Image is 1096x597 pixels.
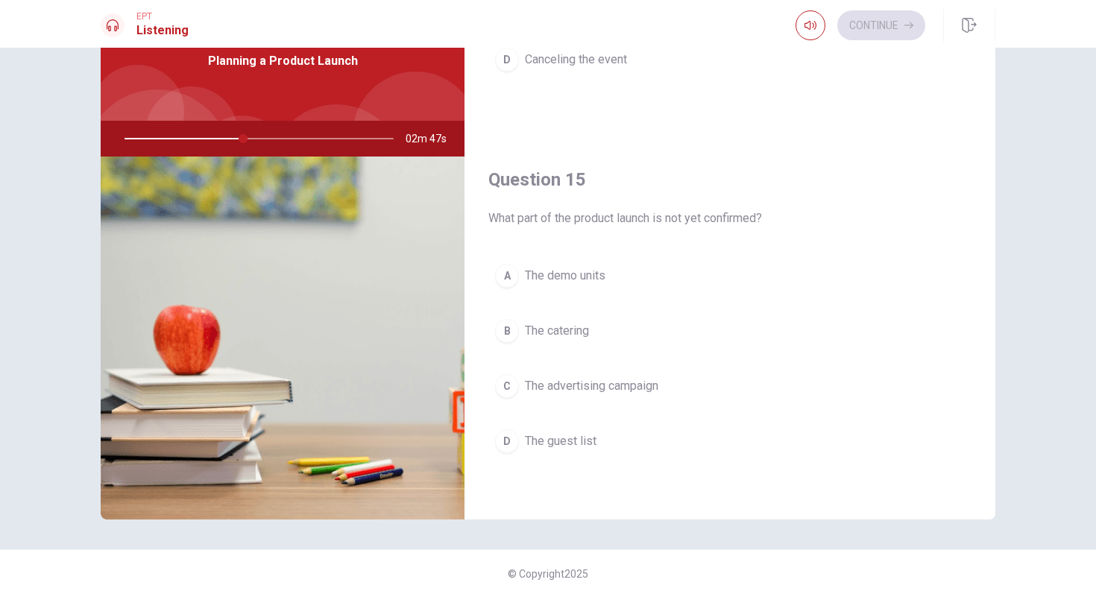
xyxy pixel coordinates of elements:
span: EPT [136,11,189,22]
button: DThe guest list [488,423,971,460]
span: 02m 47s [406,121,459,157]
div: B [495,319,519,343]
button: AThe demo units [488,257,971,294]
div: A [495,264,519,288]
img: Planning a Product Launch [101,157,464,519]
span: The advertising campaign [525,377,658,395]
button: BThe catering [488,312,971,350]
span: © Copyright 2025 [508,568,588,580]
h1: Listening [136,22,189,40]
h4: Question 15 [488,168,971,192]
span: The guest list [525,432,596,450]
span: The catering [525,322,589,340]
div: C [495,374,519,398]
span: Planning a Product Launch [208,52,358,70]
button: DCanceling the event [488,41,971,78]
div: D [495,429,519,453]
span: Canceling the event [525,51,627,69]
button: CThe advertising campaign [488,367,971,405]
span: The demo units [525,267,605,285]
div: D [495,48,519,72]
span: What part of the product launch is not yet confirmed? [488,209,971,227]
